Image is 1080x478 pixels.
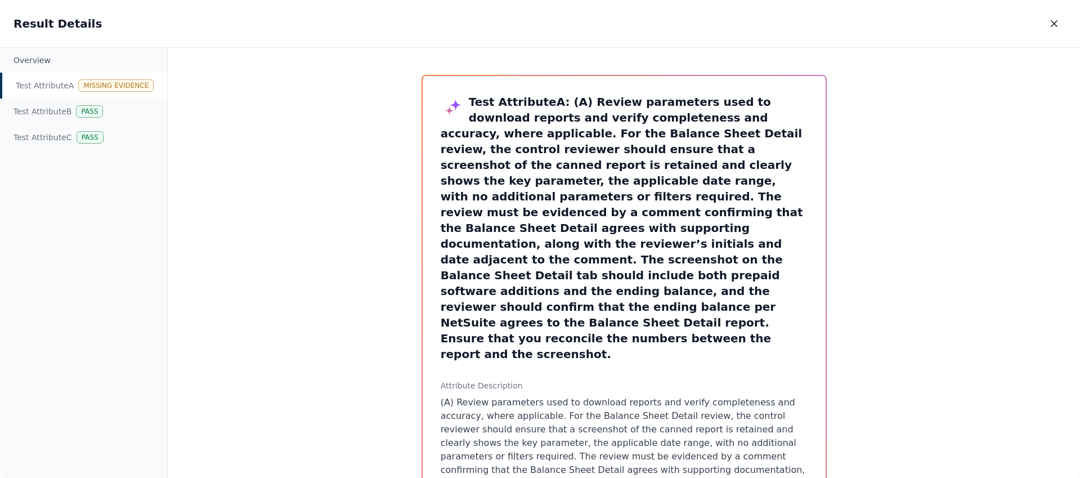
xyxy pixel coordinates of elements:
div: Pass [76,105,103,118]
div: Missing Evidence [78,79,154,92]
div: Pass [77,131,104,144]
h2: Result Details [14,16,102,32]
h3: Test Attribute A : (A) Review parameters used to download reports and verify completeness and acc... [441,94,808,362]
h3: Attribute Description [441,380,808,391]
